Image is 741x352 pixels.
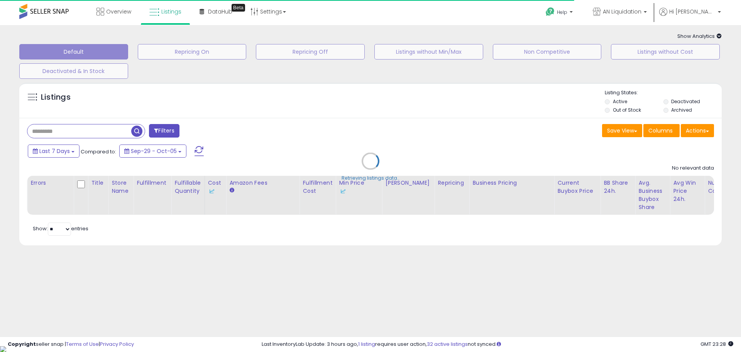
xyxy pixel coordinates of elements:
[19,44,128,60] button: Default
[161,8,181,15] span: Listings
[342,175,399,182] div: Retrieving listings data..
[427,340,468,348] a: 32 active listings
[677,32,722,40] span: Show Analytics
[659,8,721,25] a: Hi [PERSON_NAME]
[19,63,128,79] button: Deactivated & In Stock
[106,8,131,15] span: Overview
[700,340,733,348] span: 2025-10-13 23:28 GMT
[557,9,567,15] span: Help
[8,341,134,348] div: seller snap | |
[497,342,501,347] i: Click here to read more about un-synced listings.
[545,7,555,17] i: Get Help
[540,1,580,25] a: Help
[8,340,36,348] strong: Copyright
[669,8,716,15] span: Hi [PERSON_NAME]
[66,340,99,348] a: Terms of Use
[256,44,365,60] button: Repricing Off
[493,44,602,60] button: Non Competitive
[358,340,375,348] a: 1 listing
[611,44,720,60] button: Listings without Cost
[208,8,232,15] span: DataHub
[232,4,245,12] div: Tooltip anchor
[100,340,134,348] a: Privacy Policy
[262,341,733,348] div: Last InventoryLab Update: 3 hours ago, requires user action, not synced.
[138,44,247,60] button: Repricing On
[603,8,641,15] span: AN Liquidation
[374,44,483,60] button: Listings without Min/Max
